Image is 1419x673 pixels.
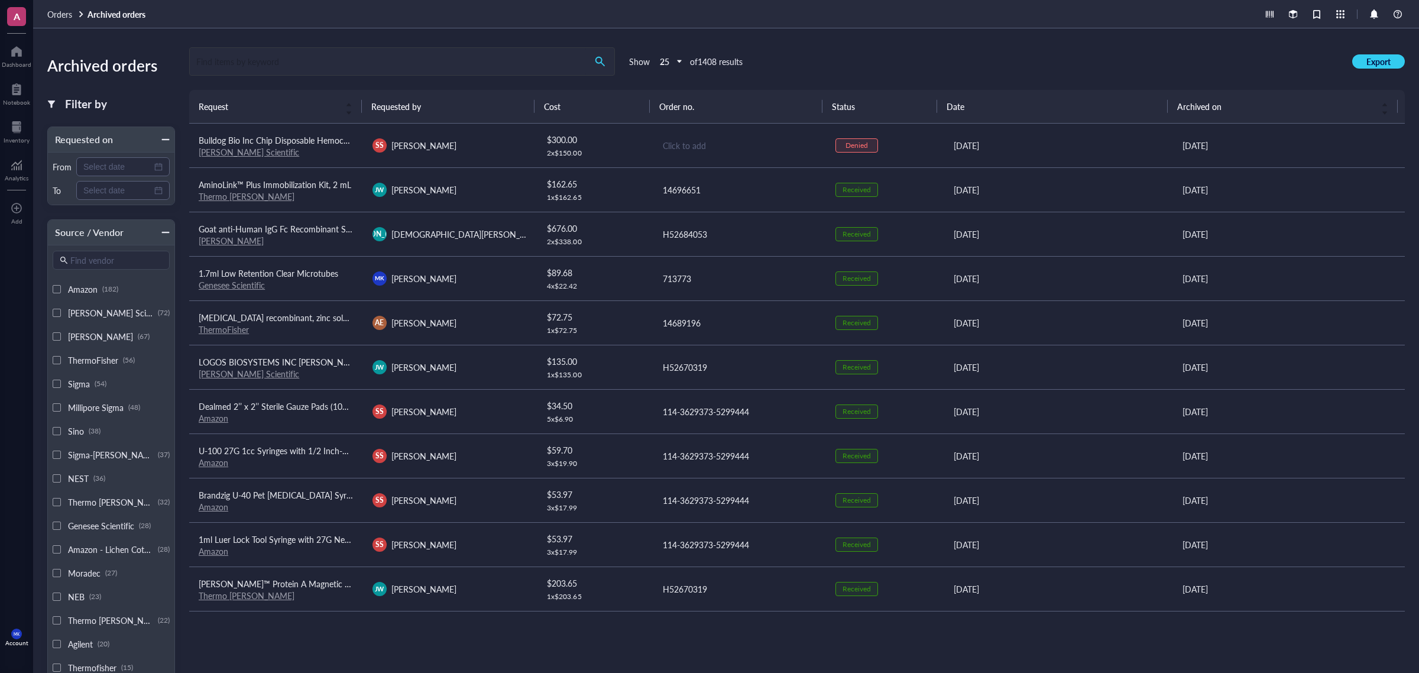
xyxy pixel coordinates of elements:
div: 3 x $ 17.99 [547,503,643,513]
span: 1.7ml Low Retention Clear Microtubes [199,267,338,279]
span: [PERSON_NAME] [391,184,456,196]
div: From [53,161,72,172]
span: Thermo [PERSON_NAME] Scientific [68,614,199,626]
div: H52684053 [663,228,817,241]
td: 114-3629373-5299444 [652,389,826,433]
b: 25 [660,56,669,67]
div: $ 59.70 [547,444,643,457]
div: Notebook [3,99,30,106]
span: AE [375,318,384,328]
div: [DATE] [1182,183,1395,196]
th: Order no. [650,90,822,123]
td: 114-3629373-5299444 [652,522,826,567]
span: SS [375,495,384,506]
span: JW [375,363,384,372]
span: Genesee Scientific [68,520,134,532]
span: ThermoFisher [68,354,118,366]
div: [DATE] [1182,361,1395,374]
div: [DATE] [954,494,1164,507]
span: Export [1366,56,1391,67]
div: 713773 [663,272,817,285]
div: (22) [158,616,170,625]
a: Thermo [PERSON_NAME] [199,590,294,601]
td: 14696651 [652,167,826,212]
span: [PERSON_NAME] [391,450,456,462]
th: Cost [534,90,650,123]
span: AminoLink™ Plus Immobilization Kit, 2 mL [199,179,351,190]
span: Archived on [1177,100,1374,113]
div: Received [843,318,871,328]
a: Amazon [199,457,228,468]
input: Select date [83,160,152,173]
div: [DATE] [1182,139,1395,152]
a: [PERSON_NAME] [199,235,264,247]
div: $ 53.97 [547,532,643,545]
span: Dealmed 2’’ x 2’’ Sterile Gauze Pads (100 Count) Disposable and Individually Wrapped Medical Gauz... [199,400,848,412]
div: [DATE] [1182,228,1395,241]
div: Received [843,496,871,505]
div: (20) [98,639,109,649]
td: 114-3629373-5299444 [652,478,826,522]
button: Export [1352,54,1405,69]
div: Analytics [5,174,28,182]
span: Amazon [68,283,98,295]
div: [DATE] [954,183,1164,196]
div: [DATE] [954,405,1164,418]
div: 3 x $ 19.90 [547,459,643,468]
div: 2 x $ 338.00 [547,237,643,247]
a: Genesee Scientific [199,279,265,291]
span: [PERSON_NAME] [391,539,456,551]
div: [DATE] [954,316,1164,329]
div: [DATE] [954,538,1164,551]
div: (38) [89,426,101,436]
span: [PERSON_NAME] [391,317,456,329]
div: H52670319 [663,361,817,374]
th: Status [822,90,938,123]
div: (28) [139,521,151,530]
div: Archived orders [47,53,175,78]
a: [PERSON_NAME] Scientific [199,368,299,380]
div: (37) [158,450,170,460]
a: Analytics [5,156,28,182]
div: 2 x $ 150.00 [547,148,643,158]
div: $ 162.65 [547,177,643,190]
div: Click to add [663,139,817,152]
td: 3036049546 [652,611,826,655]
span: Moradec [68,567,101,579]
div: 4 x $ 22.42 [547,282,643,291]
span: MK [14,632,20,636]
div: 1 x $ 162.65 [547,193,643,202]
div: [DATE] [954,361,1164,374]
span: [PERSON_NAME] [391,583,456,595]
div: Dashboard [2,61,31,68]
div: 114-3629373-5299444 [663,538,817,551]
span: [PERSON_NAME] [391,406,456,418]
td: H52684053 [652,212,826,256]
div: [DATE] [954,272,1164,285]
div: 114-3629373-5299444 [663,405,817,418]
div: (23) [89,592,101,601]
div: Received [843,540,871,549]
div: $ 676.00 [547,222,643,235]
div: Source / Vendor [48,224,124,241]
div: 1 x $ 72.75 [547,326,643,335]
div: (28) [158,545,170,554]
span: [PERSON_NAME]™ Protein A Magnetic Beads [199,578,367,590]
a: Dashboard [2,42,31,68]
span: [PERSON_NAME] [391,494,456,506]
div: [DATE] [1182,583,1395,596]
span: [PERSON_NAME] [351,229,408,240]
div: Requested on [48,131,113,148]
span: [PERSON_NAME] [68,331,133,342]
div: [DATE] [1182,449,1395,462]
span: [PERSON_NAME] [391,273,456,284]
td: 114-3629373-5299444 [652,433,826,478]
div: Received [843,584,871,594]
div: Received [843,274,871,283]
span: Sigma-[PERSON_NAME] [68,449,158,461]
span: [DEMOGRAPHIC_DATA][PERSON_NAME] [391,228,546,240]
div: 114-3629373-5299444 [663,449,817,462]
span: Millipore Sigma [68,402,124,413]
div: 14696651 [663,183,817,196]
div: of 1408 results [690,56,743,67]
